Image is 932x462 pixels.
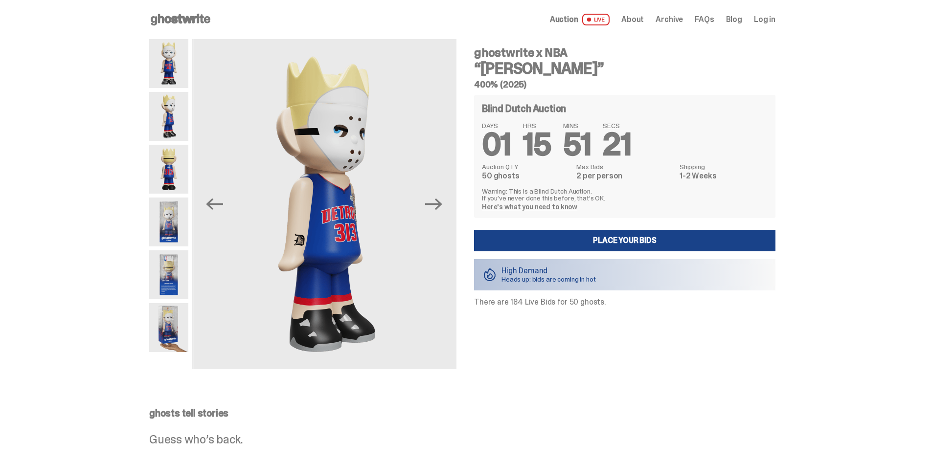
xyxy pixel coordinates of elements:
a: Blog [726,16,742,23]
a: Place your Bids [474,230,775,251]
span: 15 [523,124,551,165]
p: Warning: This is a Blind Dutch Auction. If you’ve never done this before, that’s OK. [482,188,768,201]
img: Copy%20of%20Eminem_NBA_400_6.png [149,145,188,194]
a: Here's what you need to know [482,202,577,211]
dt: Shipping [680,163,768,170]
dd: 1-2 Weeks [680,172,768,180]
span: 01 [482,124,511,165]
img: Eminem_NBA_400_13.png [149,250,188,299]
img: Copy%20of%20Eminem_NBA_400_1.png [149,39,188,88]
a: Archive [656,16,683,23]
span: 21 [603,124,631,165]
h5: 400% (2025) [474,80,775,89]
dt: Max Bids [576,163,674,170]
span: HRS [523,122,551,129]
a: FAQs [695,16,714,23]
h3: “[PERSON_NAME]” [474,61,775,76]
button: Previous [204,194,226,215]
p: Heads up: bids are coming in hot [501,276,596,283]
dt: Auction QTY [482,163,570,170]
span: LIVE [582,14,610,25]
p: There are 184 Live Bids for 50 ghosts. [474,298,775,306]
button: Next [423,194,445,215]
span: MINS [563,122,591,129]
h4: Blind Dutch Auction [482,104,566,113]
p: High Demand [501,267,596,275]
span: Auction [550,16,578,23]
img: Copy%20of%20Eminem_NBA_400_3.png [149,92,188,141]
img: Eminem_NBA_400_12.png [149,198,188,246]
a: Auction LIVE [550,14,610,25]
h4: ghostwrite x NBA [474,47,775,59]
img: eminem%20scale.png [149,303,188,352]
p: ghosts tell stories [149,408,775,418]
a: Log in [754,16,775,23]
dd: 2 per person [576,172,674,180]
a: About [621,16,644,23]
span: 51 [563,124,591,165]
span: DAYS [482,122,511,129]
dd: 50 ghosts [482,172,570,180]
span: SECS [603,122,631,129]
img: Copy%20of%20Eminem_NBA_400_3.png [194,39,458,369]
